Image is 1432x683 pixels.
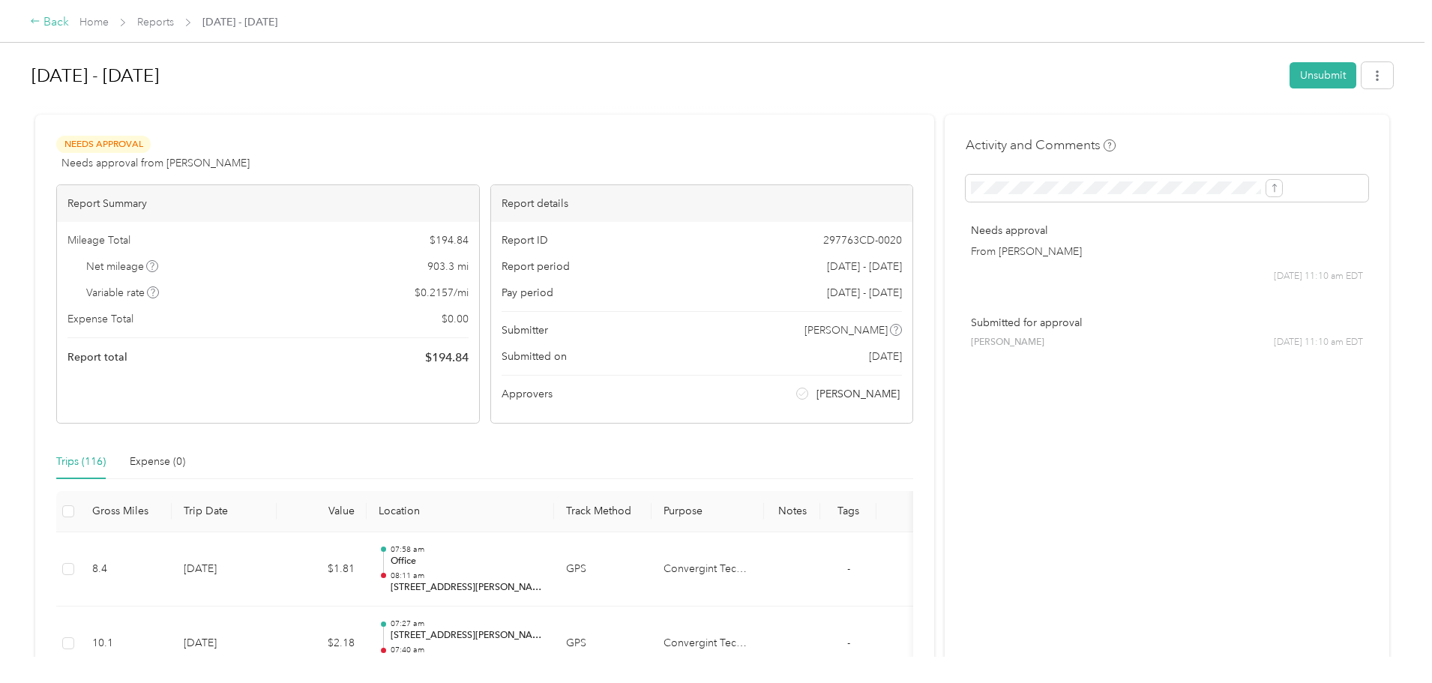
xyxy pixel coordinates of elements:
[202,14,277,30] span: [DATE] - [DATE]
[172,491,277,532] th: Trip Date
[391,544,542,555] p: 07:58 am
[277,532,367,607] td: $1.81
[67,311,133,327] span: Expense Total
[847,637,850,649] span: -
[502,349,567,364] span: Submitted on
[966,136,1116,154] h4: Activity and Comments
[391,555,542,568] p: Office
[31,58,1279,94] h1: Aug 1 - 31, 2025
[804,322,888,338] span: [PERSON_NAME]
[391,619,542,629] p: 07:27 am
[80,607,172,682] td: 10.1
[869,349,902,364] span: [DATE]
[823,232,902,248] span: 297763CD-0020
[1274,336,1363,349] span: [DATE] 11:10 am EDT
[80,491,172,532] th: Gross Miles
[172,607,277,682] td: [DATE]
[57,185,479,222] div: Report Summary
[172,532,277,607] td: [DATE]
[391,581,542,595] p: [STREET_ADDRESS][PERSON_NAME][PERSON_NAME]
[391,645,542,655] p: 07:40 am
[816,386,900,402] span: [PERSON_NAME]
[1290,62,1356,88] button: Unsubmit
[56,454,106,470] div: Trips (116)
[764,491,820,532] th: Notes
[1348,599,1432,683] iframe: Everlance-gr Chat Button Frame
[79,16,109,28] a: Home
[367,491,554,532] th: Location
[847,562,850,575] span: -
[652,532,764,607] td: Convergint Technologies
[430,232,469,248] span: $ 194.84
[554,607,652,682] td: GPS
[502,232,548,248] span: Report ID
[554,532,652,607] td: GPS
[391,571,542,581] p: 08:11 am
[30,13,69,31] div: Back
[391,629,542,643] p: [STREET_ADDRESS][PERSON_NAME]
[86,285,160,301] span: Variable rate
[56,136,151,153] span: Needs Approval
[415,285,469,301] span: $ 0.2157 / mi
[86,259,159,274] span: Net mileage
[971,244,1363,259] p: From [PERSON_NAME]
[971,315,1363,331] p: Submitted for approval
[652,607,764,682] td: Convergint Technologies
[827,285,902,301] span: [DATE] - [DATE]
[277,491,367,532] th: Value
[502,386,553,402] span: Approvers
[652,491,764,532] th: Purpose
[277,607,367,682] td: $2.18
[442,311,469,327] span: $ 0.00
[491,185,913,222] div: Report details
[67,349,127,365] span: Report total
[827,259,902,274] span: [DATE] - [DATE]
[971,336,1044,349] span: [PERSON_NAME]
[502,285,553,301] span: Pay period
[67,232,130,248] span: Mileage Total
[425,349,469,367] span: $ 194.84
[820,491,876,532] th: Tags
[1274,270,1363,283] span: [DATE] 11:10 am EDT
[502,322,548,338] span: Submitter
[427,259,469,274] span: 903.3 mi
[130,454,185,470] div: Expense (0)
[61,155,250,171] span: Needs approval from [PERSON_NAME]
[502,259,570,274] span: Report period
[137,16,174,28] a: Reports
[554,491,652,532] th: Track Method
[80,532,172,607] td: 8.4
[391,655,542,669] p: Office
[971,223,1363,238] p: Needs approval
